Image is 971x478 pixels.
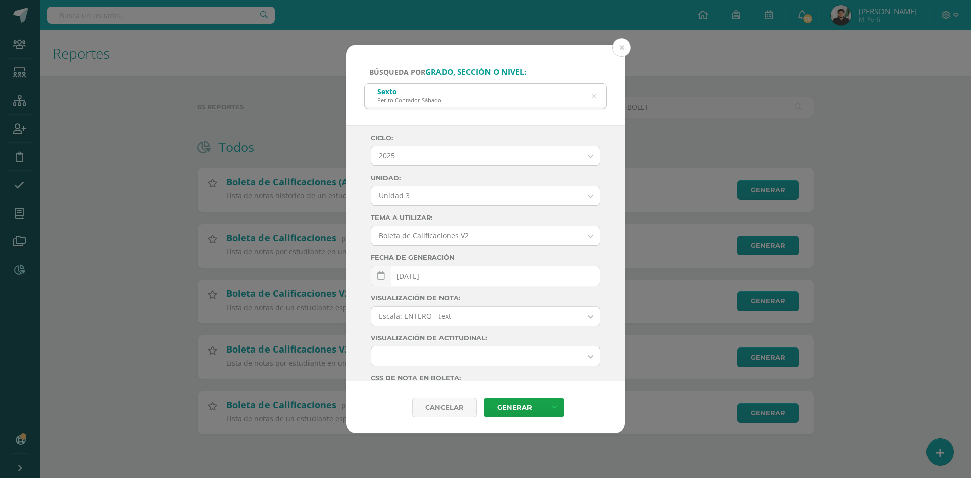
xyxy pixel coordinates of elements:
[379,186,573,205] span: Unidad 3
[371,186,600,205] a: Unidad 3
[371,174,600,182] label: Unidad:
[377,96,442,104] div: Perito Contador Sábado
[371,254,600,262] label: Fecha de generación
[365,84,606,109] input: ej. Primero primaria, etc.
[379,226,573,245] span: Boleta de Calificaciones V2
[425,67,526,77] strong: grado, sección o nivel:
[412,398,477,417] div: Cancelar
[371,266,600,286] input: Fecha de generación
[484,398,545,417] a: Generar
[377,86,442,96] div: Sexto
[612,38,631,57] button: Close (Esc)
[371,226,600,245] a: Boleta de Calificaciones V2
[371,346,600,366] a: ---------
[371,334,600,342] label: Visualización de actitudinal:
[371,307,600,326] a: Escala: ENTERO - text
[371,374,600,382] label: CSS de nota en boleta:
[371,134,600,142] label: Ciclo:
[379,307,573,326] span: Escala: ENTERO - text
[371,294,600,302] label: Visualización de nota:
[379,346,573,366] span: ---------
[379,146,573,165] span: 2025
[369,67,526,77] span: Búsqueda por
[371,214,600,222] label: Tema a Utilizar:
[371,146,600,165] a: 2025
